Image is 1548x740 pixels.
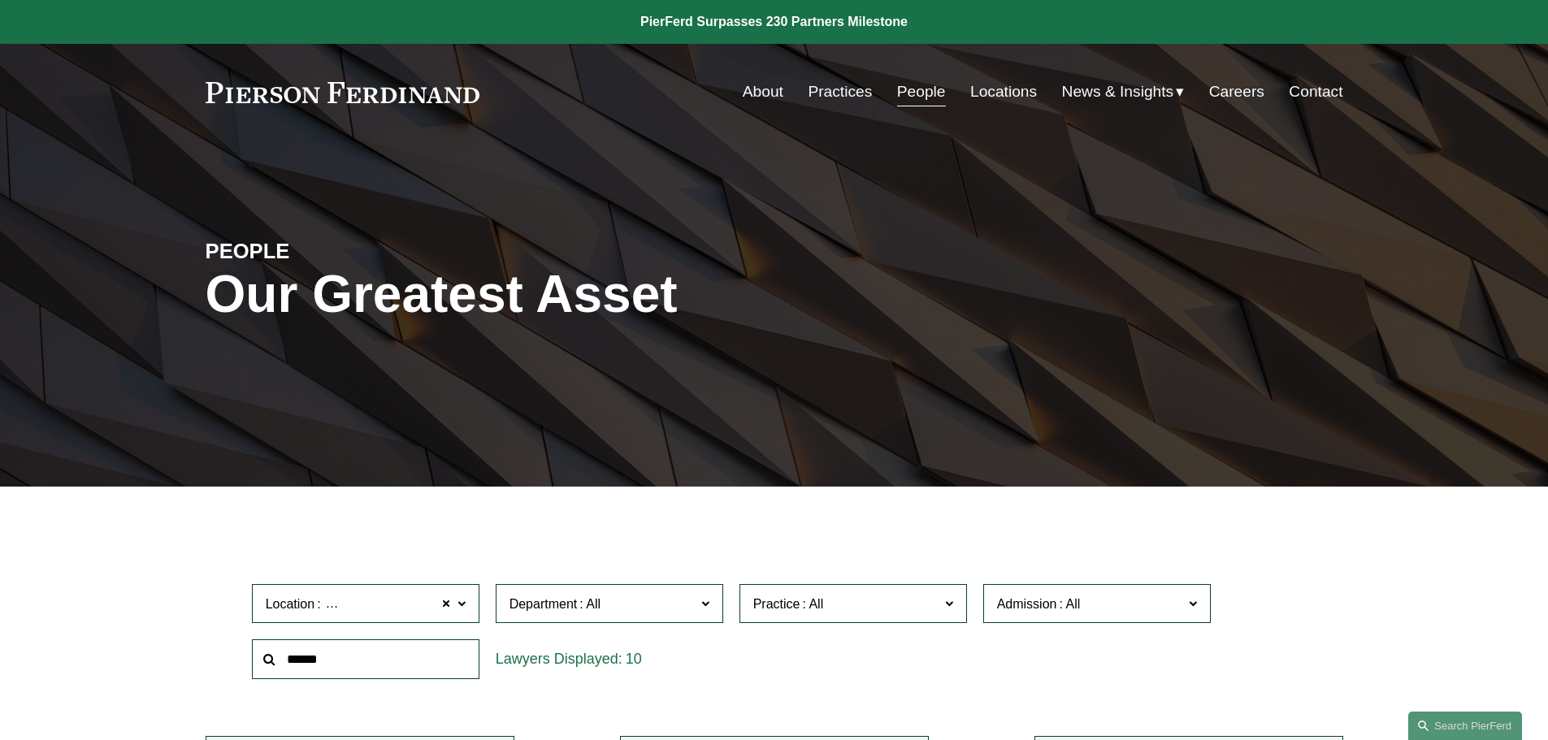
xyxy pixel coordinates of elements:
h4: PEOPLE [206,238,490,264]
span: News & Insights [1062,78,1174,106]
a: Careers [1209,76,1264,107]
a: Locations [970,76,1037,107]
span: Admission [997,597,1057,611]
span: Department [509,597,578,611]
span: 10 [626,651,642,667]
a: People [897,76,946,107]
span: Practice [753,597,800,611]
a: folder dropdown [1062,76,1185,107]
a: Contact [1289,76,1342,107]
span: [GEOGRAPHIC_DATA] [323,594,459,615]
a: Practices [808,76,872,107]
a: Search this site [1408,712,1522,740]
span: Location [266,597,315,611]
a: About [743,76,783,107]
h1: Our Greatest Asset [206,265,964,324]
